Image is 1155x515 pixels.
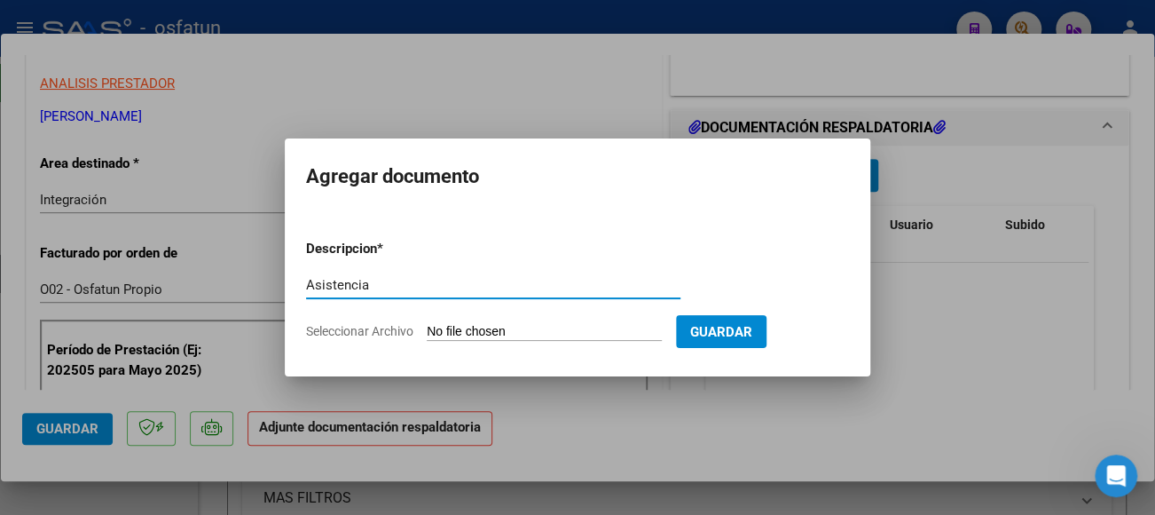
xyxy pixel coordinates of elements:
[306,324,413,338] span: Seleccionar Archivo
[306,239,469,259] p: Descripcion
[676,315,766,348] button: Guardar
[306,160,849,194] h2: Agregar documento
[690,324,752,340] span: Guardar
[1095,455,1137,497] iframe: Intercom live chat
